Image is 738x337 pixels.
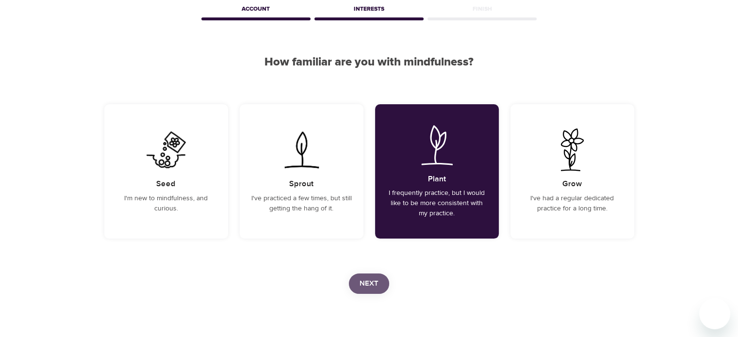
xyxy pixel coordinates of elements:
h5: Plant [428,174,446,184]
span: Next [360,277,378,290]
div: I've had a regular dedicated practice for a long time.GrowI've had a regular dedicated practice f... [510,104,634,239]
img: I frequently practice, but I would like to be more consistent with my practice. [412,124,461,166]
div: I frequently practice, but I would like to be more consistent with my practice.PlantI frequently ... [375,104,499,239]
p: I frequently practice, but I would like to be more consistent with my practice. [387,188,487,219]
p: I'm new to mindfulness, and curious. [116,193,216,214]
h2: How familiar are you with mindfulness? [104,55,634,69]
div: I'm new to mindfulness, and curious.SeedI'm new to mindfulness, and curious. [104,104,228,239]
img: I'm new to mindfulness, and curious. [142,128,191,171]
h5: Seed [156,179,176,189]
p: I've had a regular dedicated practice for a long time. [522,193,623,214]
p: I've practiced a few times, but still getting the hang of it. [251,193,352,214]
div: I've practiced a few times, but still getting the hang of it.SproutI've practiced a few times, bu... [240,104,363,239]
h5: Sprout [289,179,313,189]
iframe: Button to launch messaging window [699,298,730,329]
button: Next [349,273,389,294]
h5: Grow [562,179,582,189]
img: I've practiced a few times, but still getting the hang of it. [277,128,326,171]
img: I've had a regular dedicated practice for a long time. [548,128,597,171]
